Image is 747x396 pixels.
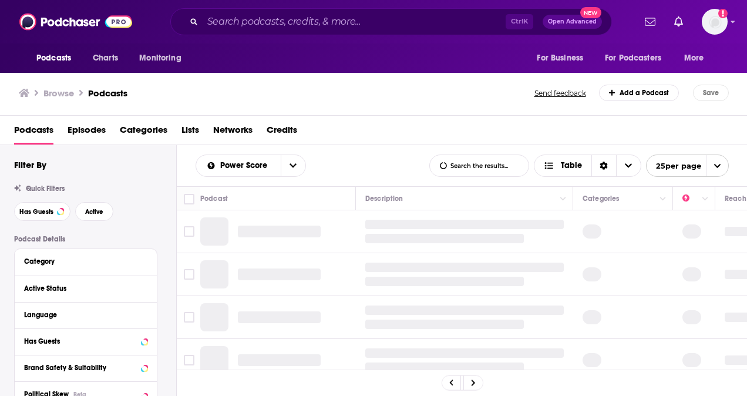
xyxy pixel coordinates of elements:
h2: Choose List sort [196,155,306,177]
button: Show profile menu [702,9,728,35]
a: Show notifications dropdown [640,12,660,32]
a: Credits [267,120,297,145]
button: open menu [646,155,729,177]
button: Column Actions [698,192,712,206]
button: Column Actions [656,192,670,206]
span: Active [85,209,103,215]
span: Open Advanced [548,19,597,25]
button: open menu [676,47,719,69]
div: Sort Direction [591,155,616,176]
div: Active Status [24,284,140,293]
p: Podcast Details [14,235,157,243]
button: open menu [196,162,281,170]
span: Ctrl K [506,14,533,29]
button: open menu [281,155,305,176]
span: Toggle select row [184,312,194,323]
span: Monitoring [139,50,181,66]
button: Has Guests [14,202,70,221]
button: Language [24,307,147,322]
span: Toggle select row [184,355,194,365]
div: Has Guests [24,337,137,345]
a: Networks [213,120,253,145]
span: Podcasts [36,50,71,66]
button: open menu [529,47,598,69]
div: Description [365,192,403,206]
button: Active [75,202,113,221]
span: Power Score [220,162,271,170]
button: Active Status [24,281,147,296]
div: Category [24,257,140,266]
button: Open AdvancedNew [543,15,602,29]
button: Brand Safety & Suitability [24,360,147,375]
a: Add a Podcast [599,85,679,101]
a: Episodes [68,120,106,145]
button: Column Actions [556,192,570,206]
a: Lists [181,120,199,145]
div: Podcast [200,192,228,206]
svg: Add a profile image [718,9,728,18]
a: Podcasts [14,120,53,145]
span: New [580,7,601,18]
button: Choose View [534,155,641,177]
span: For Podcasters [605,50,661,66]
a: Charts [85,47,125,69]
a: Show notifications dropdown [669,12,688,32]
span: Toggle select row [184,226,194,237]
div: Search podcasts, credits, & more... [170,8,612,35]
span: More [684,50,704,66]
button: Send feedback [531,88,590,98]
span: Logged in as tessvanden [702,9,728,35]
button: open menu [131,47,196,69]
div: Brand Safety & Suitability [24,364,137,372]
button: open menu [597,47,678,69]
a: Categories [120,120,167,145]
input: Search podcasts, credits, & more... [203,12,506,31]
a: Podcasts [88,88,127,99]
span: Table [561,162,582,170]
div: Language [24,311,140,319]
button: open menu [28,47,86,69]
div: Categories [583,192,619,206]
h2: Filter By [14,159,46,170]
span: Toggle select row [184,269,194,280]
span: Charts [93,50,118,66]
div: Power Score [682,192,699,206]
h3: Browse [43,88,74,99]
span: 25 per page [647,157,701,175]
button: Category [24,254,147,269]
span: Has Guests [19,209,53,215]
span: Quick Filters [26,184,65,193]
span: For Business [537,50,583,66]
button: Has Guests [24,334,147,348]
img: User Profile [702,9,728,35]
button: Save [693,85,729,101]
img: Podchaser - Follow, Share and Rate Podcasts [19,11,132,33]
